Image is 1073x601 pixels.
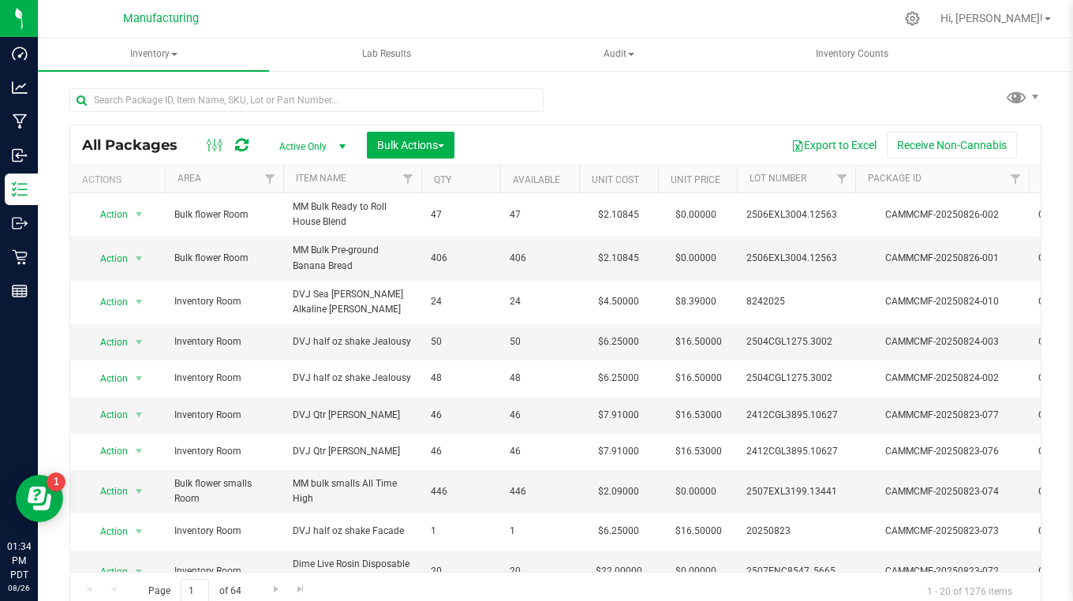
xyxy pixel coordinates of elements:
span: select [129,440,149,462]
inline-svg: Reports [12,283,28,299]
span: select [129,368,149,390]
a: Available [513,174,560,185]
span: 2506EXL3004.12563 [746,251,846,266]
span: $8.39000 [667,290,724,313]
span: Bulk flower Room [174,251,274,266]
span: Audit [504,39,734,70]
td: $7.91000 [579,398,658,434]
span: Inventory Counts [794,47,910,61]
button: Bulk Actions [367,132,454,159]
span: Inventory Room [174,444,274,459]
td: $7.91000 [579,434,658,470]
inline-svg: Outbound [12,215,28,231]
a: Lab Results [271,38,502,71]
span: Inventory Room [174,294,274,309]
span: 2504CGL1275.3002 [746,371,846,386]
td: $6.25000 [579,360,658,397]
div: Manage settings [903,11,922,26]
span: Inventory Room [174,524,274,539]
a: Item Name [296,173,346,184]
span: 46 [431,444,491,459]
a: Qty [434,174,451,185]
span: Bulk Actions [377,139,444,151]
p: 01:34 PM PDT [7,539,31,582]
span: 50 [510,334,570,349]
span: select [129,203,149,226]
span: 50 [431,334,491,349]
iframe: Resource center [16,475,63,522]
a: Filter [395,166,421,192]
span: 46 [510,444,570,459]
inline-svg: Inbound [12,147,28,163]
span: select [129,480,149,502]
td: $22.00000 [579,551,658,594]
span: 446 [431,484,491,499]
span: $16.50000 [667,330,730,353]
span: Action [86,480,129,502]
iframe: Resource center unread badge [47,472,65,491]
span: select [129,561,149,583]
span: MM bulk smalls All Time High [293,476,412,506]
span: $0.00000 [667,560,724,583]
a: Inventory Counts [737,38,968,71]
span: 2507ENC8547_5665 [746,564,846,579]
div: CAMMCMF-20250824-003 [853,334,1031,349]
div: CAMMCMF-20250823-077 [853,408,1031,423]
a: Audit [503,38,735,71]
span: Action [86,331,129,353]
span: 2504CGL1275.3002 [746,334,846,349]
a: Inventory [38,38,269,71]
span: select [129,248,149,270]
td: $2.10845 [579,237,658,280]
span: 20250823 [746,524,846,539]
span: Manufacturing [123,12,199,25]
inline-svg: Manufacturing [12,114,28,129]
span: 24 [431,294,491,309]
div: CAMMCMF-20250826-001 [853,251,1031,266]
span: Lab Results [341,47,432,61]
a: Unit Price [671,174,720,185]
td: $4.50000 [579,281,658,324]
a: Filter [1003,166,1029,192]
a: Lot Number [750,173,806,184]
span: Action [86,203,129,226]
span: $0.00000 [667,247,724,270]
span: Inventory Room [174,564,274,579]
span: $16.53000 [667,440,730,463]
span: DVJ Qtr [PERSON_NAME] [293,444,412,459]
a: Filter [829,166,855,192]
span: select [129,404,149,426]
div: CAMMCMF-20250824-010 [853,294,1031,309]
inline-svg: Inventory [12,181,28,197]
span: 47 [431,207,491,222]
inline-svg: Retail [12,249,28,265]
a: Unit Cost [592,174,639,185]
div: CAMMCMF-20250823-076 [853,444,1031,459]
span: Bulk flower smalls Room [174,476,274,506]
inline-svg: Analytics [12,80,28,95]
span: 1 [431,524,491,539]
span: Action [86,440,129,462]
span: DVJ half oz shake Jealousy [293,371,412,386]
div: Actions [82,174,159,185]
span: DVJ Qtr [PERSON_NAME] [293,408,412,423]
span: $16.53000 [667,404,730,427]
span: 2507EXL3199.13441 [746,484,846,499]
span: $16.50000 [667,520,730,543]
button: Receive Non-Cannabis [887,132,1017,159]
span: 46 [510,408,570,423]
span: 48 [510,371,570,386]
span: select [129,521,149,543]
span: 406 [431,251,491,266]
span: MM Bulk Ready to Roll House Blend [293,200,412,230]
span: DVJ half oz shake Facade [293,524,412,539]
span: 2506EXL3004.12563 [746,207,846,222]
span: 20 [510,564,570,579]
span: $0.00000 [667,480,724,503]
button: Export to Excel [781,132,887,159]
span: Action [86,404,129,426]
span: Action [86,561,129,583]
a: Filter [257,166,283,192]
